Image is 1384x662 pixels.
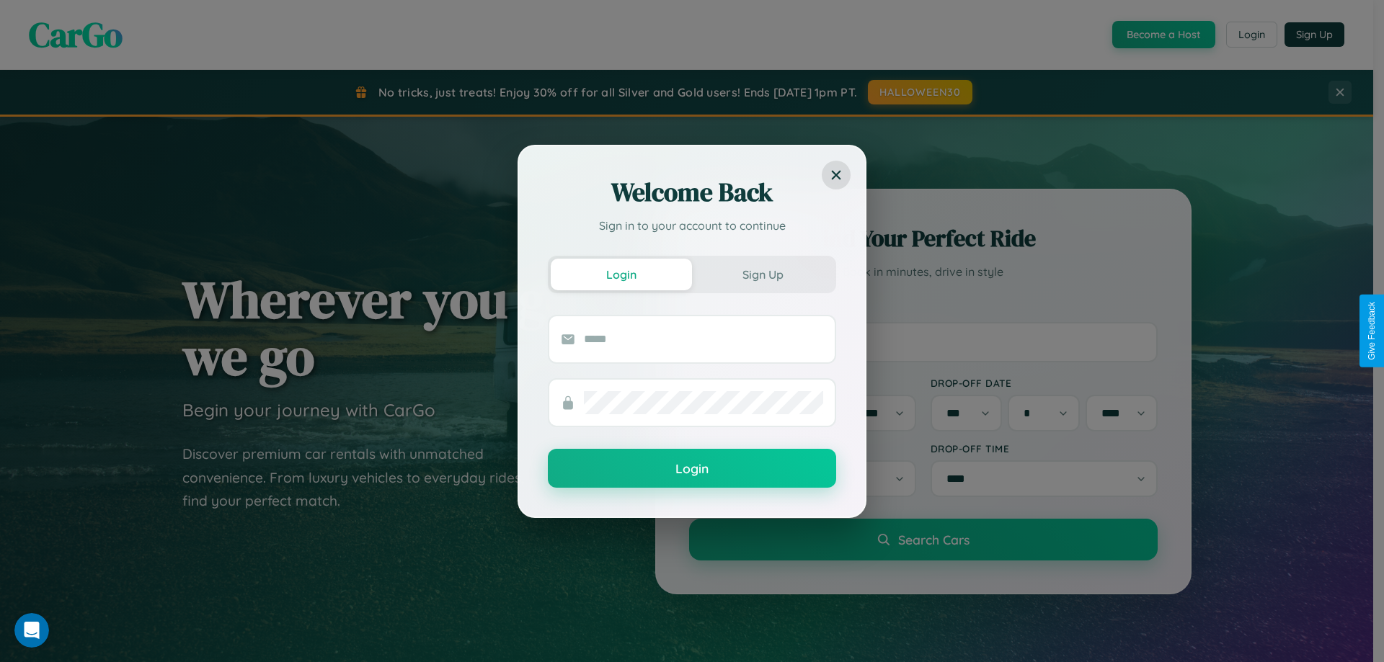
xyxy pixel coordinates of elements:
[548,217,836,234] p: Sign in to your account to continue
[548,449,836,488] button: Login
[692,259,833,290] button: Sign Up
[551,259,692,290] button: Login
[548,175,836,210] h2: Welcome Back
[14,613,49,648] iframe: Intercom live chat
[1367,302,1377,360] div: Give Feedback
